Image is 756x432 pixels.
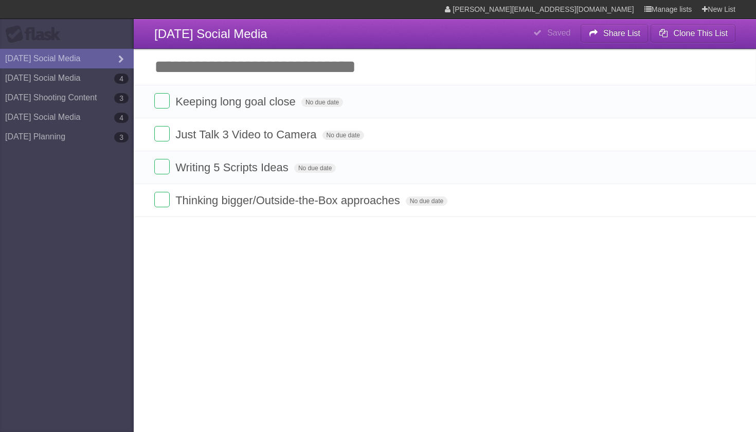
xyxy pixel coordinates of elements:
[154,192,170,207] label: Done
[114,113,129,123] b: 4
[154,159,170,174] label: Done
[406,196,447,206] span: No due date
[114,93,129,103] b: 3
[673,29,728,38] b: Clone This List
[175,128,319,141] span: Just Talk 3 Video to Camera
[547,28,570,37] b: Saved
[322,131,364,140] span: No due date
[175,95,298,108] span: Keeping long goal close
[651,24,735,43] button: Clone This List
[603,29,640,38] b: Share List
[301,98,343,107] span: No due date
[175,194,403,207] span: Thinking bigger/Outside-the-Box approaches
[581,24,649,43] button: Share List
[114,74,129,84] b: 4
[154,27,267,41] span: [DATE] Social Media
[5,25,67,44] div: Flask
[114,132,129,142] b: 3
[154,126,170,141] label: Done
[154,93,170,109] label: Done
[294,164,336,173] span: No due date
[175,161,291,174] span: Writing 5 Scripts Ideas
